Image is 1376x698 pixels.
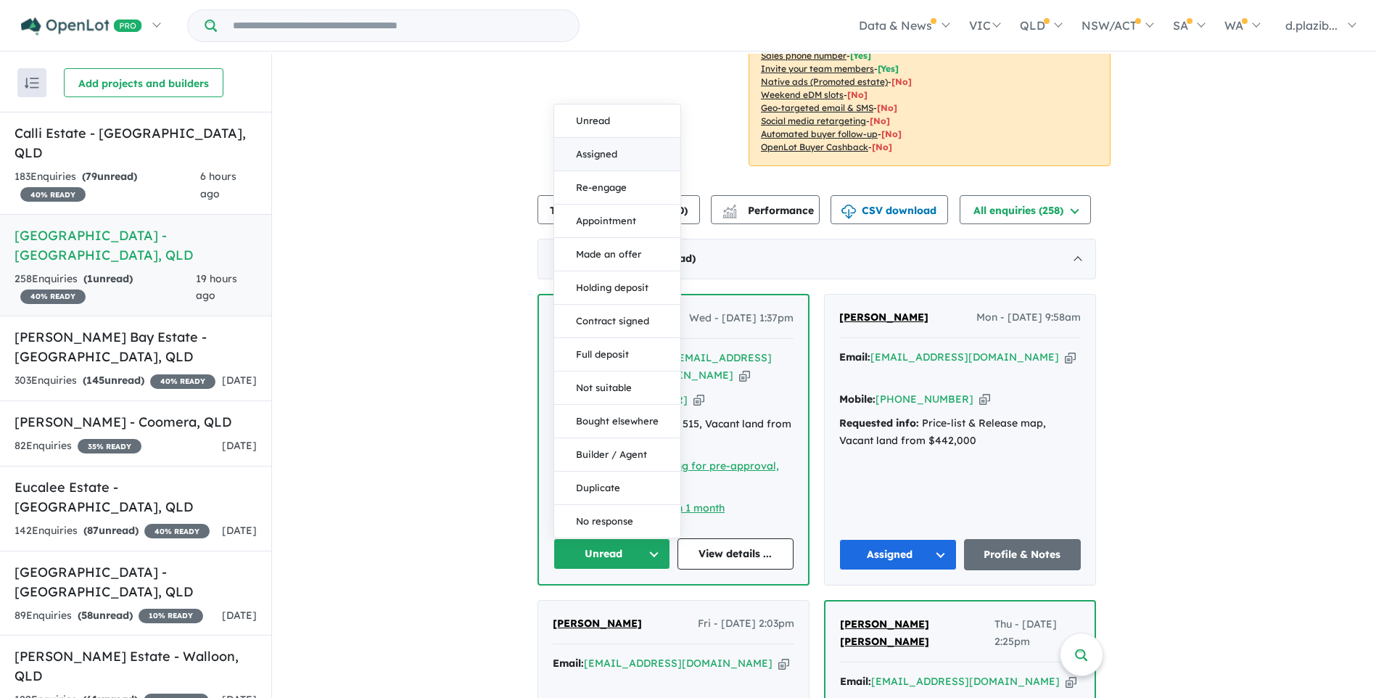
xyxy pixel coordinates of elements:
[994,616,1080,651] span: Thu - [DATE] 2:25pm
[222,524,257,537] span: [DATE]
[778,656,789,671] button: Copy
[15,226,257,265] h5: [GEOGRAPHIC_DATA] - [GEOGRAPHIC_DATA] , QLD
[979,392,990,407] button: Copy
[78,439,141,453] span: 35 % READY
[20,290,86,304] span: 40 % READY
[870,115,890,126] span: [No]
[554,205,680,238] button: Appointment
[839,539,957,570] button: Assigned
[839,309,928,327] a: [PERSON_NAME]
[554,305,680,338] button: Contract signed
[839,393,876,406] strong: Mobile:
[554,171,680,205] button: Re-engage
[20,187,86,202] span: 40 % READY
[87,524,99,537] span: 87
[877,102,897,113] span: [No]
[196,272,237,303] span: 19 hours ago
[891,76,912,87] span: [No]
[964,539,1082,570] a: Profile & Notes
[881,128,902,139] span: [No]
[83,374,144,387] strong: ( unread)
[677,538,794,570] a: View details ...
[139,609,203,623] span: 10 % READY
[554,271,680,305] button: Holding deposit
[761,50,846,61] u: Sales phone number
[831,195,948,224] button: CSV download
[722,209,737,218] img: bar-chart.svg
[878,63,899,74] span: [ Yes ]
[761,89,844,100] u: Weekend eDM slots
[554,405,680,438] button: Bought elsewhere
[553,657,584,670] strong: Email:
[15,646,257,686] h5: [PERSON_NAME] Estate - Walloon , QLD
[761,115,866,126] u: Social media retargeting
[554,238,680,271] button: Made an offer
[839,311,928,324] span: [PERSON_NAME]
[144,524,210,538] span: 40 % READY
[15,168,200,203] div: 183 Enquir ies
[870,350,1059,364] a: [EMAIL_ADDRESS][DOMAIN_NAME]
[553,104,681,538] div: Unread
[554,438,680,472] button: Builder / Agent
[15,438,141,455] div: 82 Enquir ies
[689,310,794,327] span: Wed - [DATE] 1:37pm
[64,68,223,97] button: Add projects and builders
[87,272,93,285] span: 1
[761,141,868,152] u: OpenLot Buyer Cashback
[78,609,133,622] strong: ( unread)
[554,338,680,371] button: Full deposit
[15,412,257,432] h5: [PERSON_NAME] - Coomera , QLD
[840,616,994,651] a: [PERSON_NAME] [PERSON_NAME]
[553,538,670,570] button: Unread
[739,368,750,383] button: Copy
[840,617,929,648] span: [PERSON_NAME] [PERSON_NAME]
[960,195,1091,224] button: All enquiries (258)
[15,607,203,625] div: 89 Enquir ies
[15,327,257,366] h5: [PERSON_NAME] Bay Estate - [GEOGRAPHIC_DATA] , QLD
[554,505,680,538] button: No response
[82,170,137,183] strong: ( unread)
[693,393,704,408] button: Copy
[847,89,868,100] span: [No]
[761,76,888,87] u: Native ads (Promoted estate)
[15,271,196,305] div: 258 Enquir ies
[554,472,680,505] button: Duplicate
[220,10,576,41] input: Try estate name, suburb, builder or developer
[839,415,1081,450] div: Price-list & Release map, Vacant land from $442,000
[711,195,820,224] button: Performance
[25,78,39,89] img: sort.svg
[841,205,856,219] img: download icon
[850,50,871,61] span: [ Yes ]
[1285,18,1338,33] span: d.plazib...
[554,104,680,138] button: Unread
[553,615,642,633] a: [PERSON_NAME]
[83,272,133,285] strong: ( unread)
[1066,674,1076,689] button: Copy
[86,170,97,183] span: 79
[761,102,873,113] u: Geo-targeted email & SMS
[839,350,870,364] strong: Email:
[21,17,142,36] img: Openlot PRO Logo White
[839,416,919,430] strong: Requested info:
[761,128,878,139] u: Automated buyer follow-up
[222,609,257,622] span: [DATE]
[723,205,736,213] img: line-chart.svg
[876,393,973,406] a: [PHONE_NUMBER]
[1065,350,1076,365] button: Copy
[15,562,257,601] h5: [GEOGRAPHIC_DATA] - [GEOGRAPHIC_DATA] , QLD
[200,170,236,200] span: 6 hours ago
[83,524,139,537] strong: ( unread)
[554,371,680,405] button: Not suitable
[81,609,93,622] span: 58
[554,138,680,171] button: Assigned
[725,204,814,217] span: Performance
[976,309,1081,327] span: Mon - [DATE] 9:58am
[840,675,871,688] strong: Email:
[872,141,892,152] span: [No]
[537,195,700,224] button: Team member settings (10)
[871,675,1060,688] a: [EMAIL_ADDRESS][DOMAIN_NAME]
[553,617,642,630] span: [PERSON_NAME]
[150,374,215,389] span: 40 % READY
[761,63,874,74] u: Invite your team members
[15,372,215,390] div: 303 Enquir ies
